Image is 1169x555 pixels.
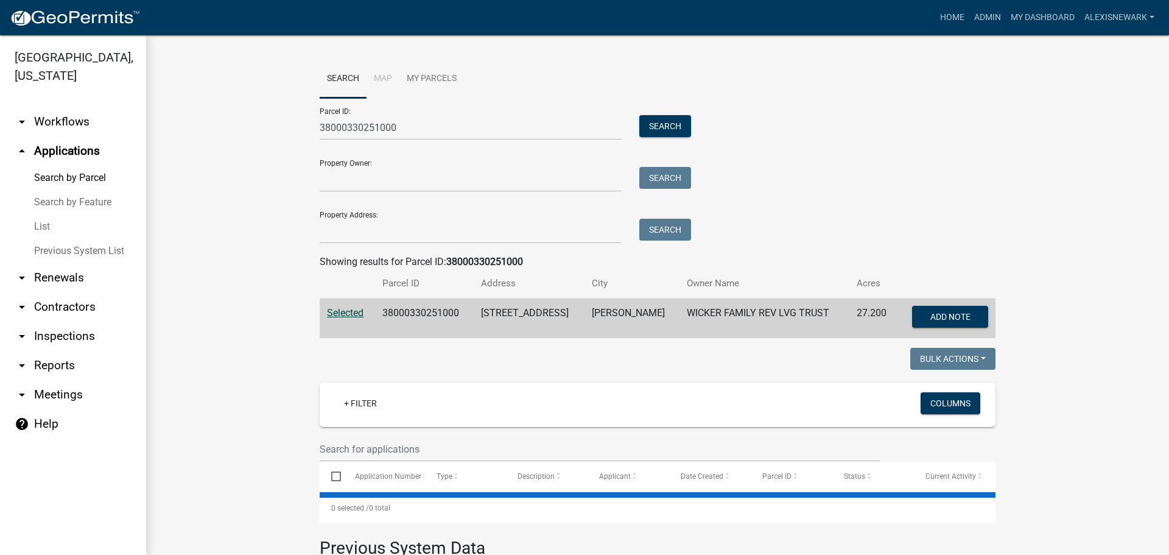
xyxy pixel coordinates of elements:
datatable-header-cell: Applicant [588,462,669,491]
th: Address [474,269,584,298]
datatable-header-cell: Type [424,462,506,491]
a: alexisnewark [1079,6,1159,29]
datatable-header-cell: Description [506,462,588,491]
th: City [584,269,679,298]
a: + Filter [334,392,387,414]
span: Add Note [930,312,970,322]
div: Showing results for Parcel ID: [320,255,995,269]
button: Add Note [912,306,988,328]
span: 0 selected / [331,504,369,512]
a: My Dashboard [1006,6,1079,29]
i: help [15,417,29,431]
datatable-header-cell: Application Number [343,462,424,491]
span: Status [844,472,865,481]
input: Search for applications [320,437,880,462]
div: 0 total [320,493,995,523]
button: Bulk Actions [910,348,995,370]
datatable-header-cell: Status [832,462,914,491]
datatable-header-cell: Date Created [669,462,751,491]
strong: 38000330251000 [446,256,523,267]
i: arrow_drop_up [15,144,29,158]
td: WICKER FAMILY REV LVG TRUST [679,299,849,339]
i: arrow_drop_down [15,358,29,373]
a: My Parcels [399,60,464,99]
button: Search [639,115,691,137]
td: [STREET_ADDRESS] [474,299,584,339]
th: Parcel ID [375,269,474,298]
button: Search [639,167,691,189]
th: Acres [849,269,897,298]
td: 38000330251000 [375,299,474,339]
td: [PERSON_NAME] [584,299,679,339]
datatable-header-cell: Current Activity [914,462,995,491]
span: Type [437,472,452,481]
span: Application Number [355,472,421,481]
button: Columns [921,392,980,414]
i: arrow_drop_down [15,270,29,285]
span: Parcel ID [762,472,792,481]
datatable-header-cell: Select [320,462,343,491]
th: Owner Name [679,269,849,298]
span: Current Activity [925,472,976,481]
span: Description [518,472,555,481]
datatable-header-cell: Parcel ID [751,462,832,491]
button: Search [639,219,691,241]
i: arrow_drop_down [15,329,29,344]
i: arrow_drop_down [15,115,29,129]
i: arrow_drop_down [15,300,29,314]
a: Selected [327,307,363,319]
a: Home [935,6,969,29]
i: arrow_drop_down [15,387,29,402]
a: Search [320,60,367,99]
span: Date Created [681,472,723,481]
td: 27.200 [849,299,897,339]
span: Applicant [599,472,631,481]
a: Admin [969,6,1006,29]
